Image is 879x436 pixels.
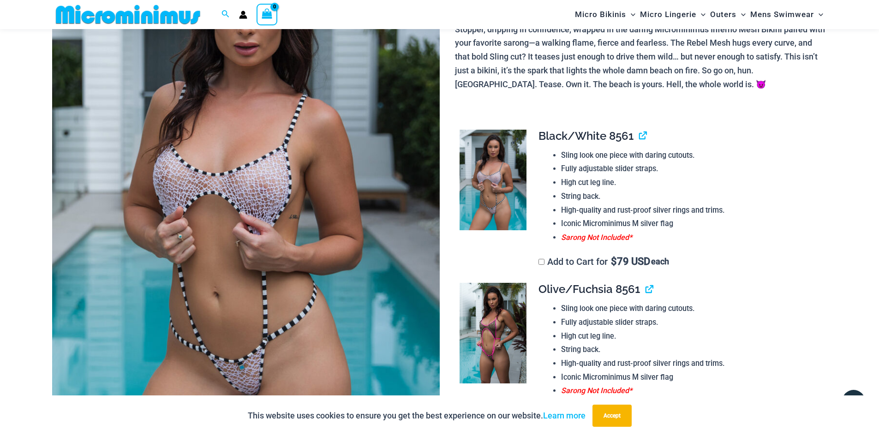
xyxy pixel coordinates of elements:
[52,4,204,25] img: MM SHOP LOGO FLAT
[248,409,586,423] p: This website uses cookies to ensure you get the best experience on our website.
[561,233,632,242] span: Sarong Not Included*
[221,9,230,20] a: Search icon link
[561,370,819,384] li: Iconic Microminimus M silver flag
[538,282,640,296] span: Olive/Fuchsia 8561
[561,203,819,217] li: High-quality and rust-proof silver rings and trims.
[575,3,626,26] span: Micro Bikinis
[239,11,247,19] a: Account icon link
[561,162,819,176] li: Fully adjustable slider straps.
[561,343,819,357] li: String back.
[561,217,819,231] li: Iconic Microminimus M silver flag
[710,3,736,26] span: Outers
[561,357,819,370] li: High-quality and rust-proof silver rings and trims.
[538,256,669,267] label: Add to Cart for
[611,256,617,267] span: $
[696,3,706,26] span: Menu Toggle
[561,149,819,162] li: Sling look one piece with daring cutouts.
[736,3,746,26] span: Menu Toggle
[561,302,819,316] li: Sling look one piece with daring cutouts.
[571,1,827,28] nav: Site Navigation
[573,3,638,26] a: Micro BikinisMenu ToggleMenu Toggle
[638,3,708,26] a: Micro LingerieMenu ToggleMenu Toggle
[460,283,526,383] img: Inferno Mesh Olive Fuchsia 8561 One Piece
[460,130,526,230] img: Inferno Mesh Black White 8561 One Piece
[538,129,634,143] span: Black/White 8561
[626,3,635,26] span: Menu Toggle
[814,3,823,26] span: Menu Toggle
[708,3,748,26] a: OutersMenu ToggleMenu Toggle
[561,329,819,343] li: High cut leg line.
[748,3,825,26] a: Mens SwimwearMenu ToggleMenu Toggle
[561,386,632,395] span: Sarong Not Included*
[592,405,632,427] button: Accept
[543,411,586,420] a: Learn more
[561,190,819,203] li: String back.
[750,3,814,26] span: Mens Swimwear
[561,176,819,190] li: High cut leg line.
[651,257,669,266] span: each
[561,316,819,329] li: Fully adjustable slider straps.
[257,4,278,25] a: View Shopping Cart, empty
[640,3,696,26] span: Micro Lingerie
[611,257,650,266] span: 79 USD
[538,259,544,265] input: Add to Cart for$79 USD each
